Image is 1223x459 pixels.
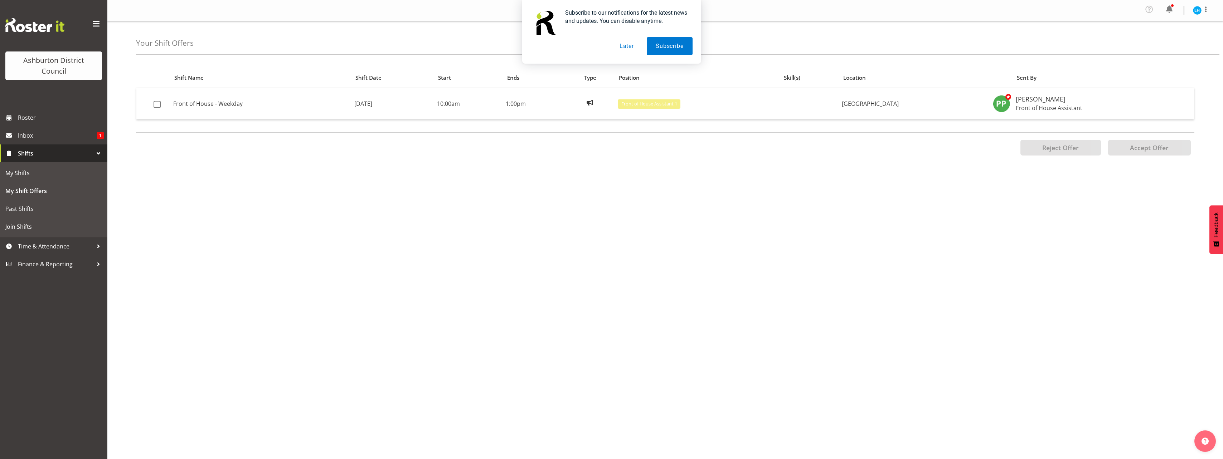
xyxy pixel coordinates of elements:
div: Location [843,74,986,82]
div: Skill(s) [784,74,835,82]
span: Inbox [18,130,97,141]
td: [GEOGRAPHIC_DATA] [839,88,990,119]
td: 10:00am [434,88,503,119]
span: Time & Attendance [18,241,93,252]
span: Join Shifts [5,221,102,232]
div: Subscribe to our notifications for the latest news and updates. You can disable anytime. [559,9,693,25]
button: Accept Offer [1108,140,1191,156]
span: My Shifts [5,168,102,178]
a: Past Shifts [2,200,106,218]
button: Feedback - Show survey [1209,205,1223,254]
td: [DATE] [351,88,434,119]
div: Ends [507,74,561,82]
span: Front of House Assistant 1 [621,100,677,107]
span: Finance & Reporting [18,259,93,270]
div: Shift Name [174,74,347,82]
a: My Shifts [2,164,106,182]
a: My Shift Offers [2,182,106,200]
button: Reject Offer [1020,140,1101,156]
div: Ashburton District Council [13,55,95,76]
h5: [PERSON_NAME] [1016,96,1188,103]
div: Sent By [1017,74,1190,82]
td: Front of House - Weekday [170,88,351,119]
img: polly-price11030.jpg [993,95,1010,112]
img: help-xxl-2.png [1202,438,1209,445]
div: Type [569,74,611,82]
p: Front of House Assistant [1016,104,1188,112]
span: 1 [97,132,104,139]
span: My Shift Offers [5,186,102,196]
button: Later [611,37,643,55]
span: Past Shifts [5,203,102,214]
td: 1:00pm [503,88,565,119]
a: Join Shifts [2,218,106,236]
div: Position [619,74,776,82]
img: notification icon [531,9,559,37]
button: Subscribe [647,37,692,55]
span: Shifts [18,148,93,159]
div: Start [438,74,499,82]
span: Roster [18,112,104,123]
span: Feedback [1213,212,1219,237]
div: Shift Date [355,74,430,82]
span: Reject Offer [1042,143,1079,152]
span: Accept Offer [1130,143,1169,152]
